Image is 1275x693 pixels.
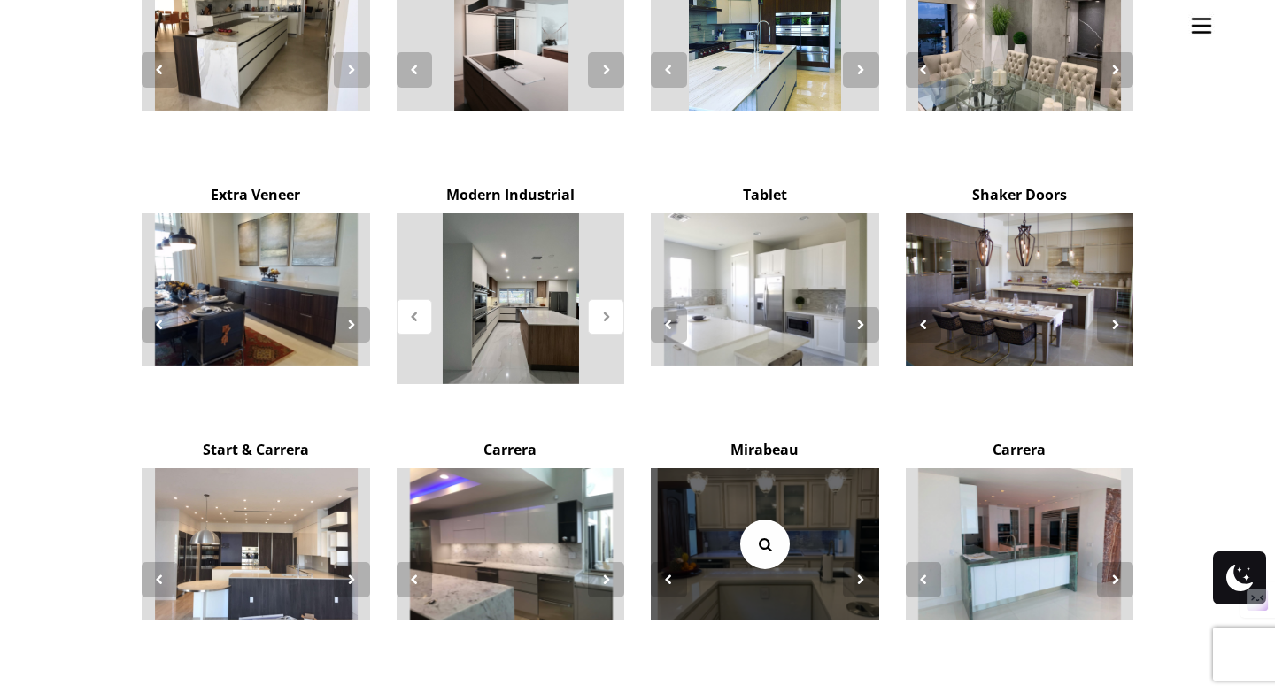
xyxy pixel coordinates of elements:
h2: Shaker Doors [972,177,1067,213]
h2: Tablet [743,177,787,213]
h2: Carrera [483,432,537,468]
img: burger-menu-svgrepo-com-30x30.jpg [1188,12,1215,39]
h2: Mirabeau [730,432,799,468]
h2: Carrera [993,432,1046,468]
h2: Extra Veneer [211,177,300,213]
h2: Start & Carrera [203,432,309,468]
h2: Modern Industrial [446,177,575,213]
